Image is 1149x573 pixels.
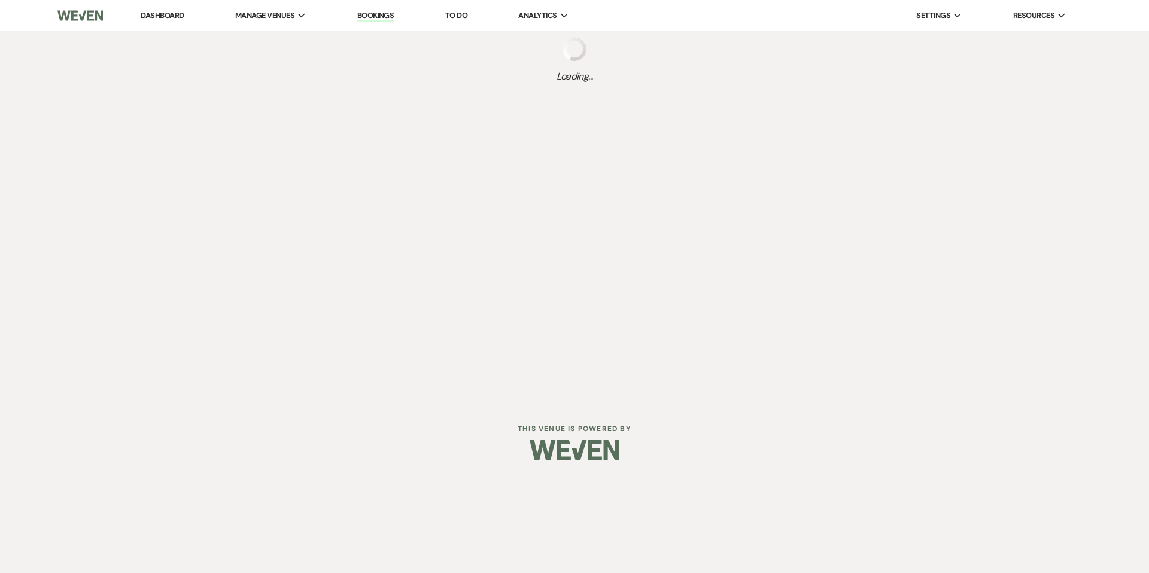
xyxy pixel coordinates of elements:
a: Dashboard [141,10,184,20]
a: To Do [445,10,467,20]
img: Weven Logo [57,3,103,28]
span: Resources [1013,10,1054,22]
span: Loading... [557,69,593,84]
a: Bookings [357,10,394,22]
span: Analytics [518,10,557,22]
img: Weven Logo [530,429,619,471]
img: loading spinner [563,37,586,61]
span: Settings [916,10,950,22]
span: Manage Venues [235,10,294,22]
